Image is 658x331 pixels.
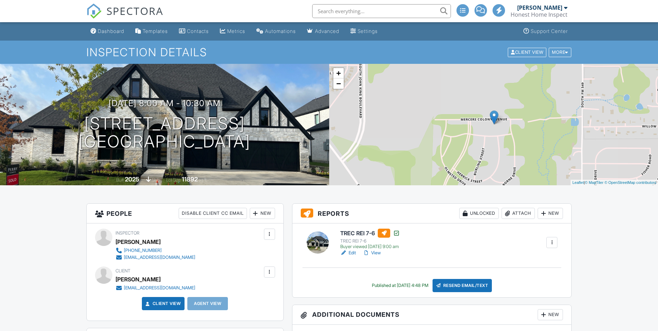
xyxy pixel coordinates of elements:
div: [EMAIL_ADDRESS][DOMAIN_NAME] [124,285,195,291]
div: [PERSON_NAME] [116,237,161,247]
div: New [538,208,563,219]
div: Disable Client CC Email [179,208,247,219]
a: View [363,249,381,256]
span: Built [116,177,124,183]
a: Edit [340,249,356,256]
span: slab [152,177,160,183]
div: New [538,309,563,320]
h1: Inspection Details [86,46,572,58]
div: Metrics [227,28,245,34]
div: [PERSON_NAME] [517,4,562,11]
div: Client View [508,48,546,57]
div: [EMAIL_ADDRESS][DOMAIN_NAME] [124,255,195,260]
a: [EMAIL_ADDRESS][DOMAIN_NAME] [116,285,195,291]
a: Contacts [176,25,212,38]
a: TREC REI 7-6 TREC REI 7-6 Buyer viewed [DATE] 9:00 am [340,229,400,249]
div: Resend Email/Text [433,279,492,292]
div: Buyer viewed [DATE] 9:00 am [340,244,400,249]
h3: People [87,204,283,223]
div: Settings [358,28,378,34]
a: Support Center [521,25,571,38]
a: © MapTiler [585,180,604,185]
div: Published at [DATE] 4:48 PM [372,283,428,288]
a: Metrics [217,25,248,38]
img: The Best Home Inspection Software - Spectora [86,3,102,19]
a: Leaflet [572,180,584,185]
h3: Reports [292,204,572,223]
a: Templates [133,25,171,38]
div: Dashboard [98,28,124,34]
a: Dashboard [88,25,127,38]
div: Templates [143,28,168,34]
input: Search everything... [312,4,451,18]
h3: [DATE] 8:00 am - 10:30 am [109,99,221,108]
div: More [549,48,571,57]
a: Settings [348,25,381,38]
span: SPECTORA [106,3,163,18]
a: [PHONE_NUMBER] [116,247,195,254]
a: © OpenStreetMap contributors [605,180,656,185]
div: 11892 [182,176,198,183]
span: Client [116,268,130,273]
div: [PHONE_NUMBER] [124,248,162,253]
div: [PERSON_NAME] [116,274,161,285]
a: Advanced [304,25,342,38]
div: Contacts [187,28,209,34]
a: Automations (Basic) [254,25,299,38]
a: SPECTORA [86,9,163,24]
div: Automations [265,28,296,34]
div: Unlocked [459,208,499,219]
div: New [250,208,275,219]
h6: TREC REI 7-6 [340,229,400,238]
a: Zoom in [333,68,344,78]
a: Client View [507,49,548,54]
span: Lot Size [166,177,181,183]
div: | [571,180,658,186]
div: Support Center [531,28,568,34]
span: Inspector [116,230,139,236]
h3: Additional Documents [292,305,572,325]
span: sq.ft. [199,177,207,183]
a: [EMAIL_ADDRESS][DOMAIN_NAME] [116,254,195,261]
h1: [STREET_ADDRESS] [GEOGRAPHIC_DATA] [78,114,250,151]
a: Client View [144,300,181,307]
div: Honest Home Inspect [511,11,567,18]
div: Advanced [315,28,339,34]
div: Attach [502,208,535,219]
div: 2025 [125,176,139,183]
a: Zoom out [333,78,344,89]
div: TREC REI 7-6 [340,238,400,244]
